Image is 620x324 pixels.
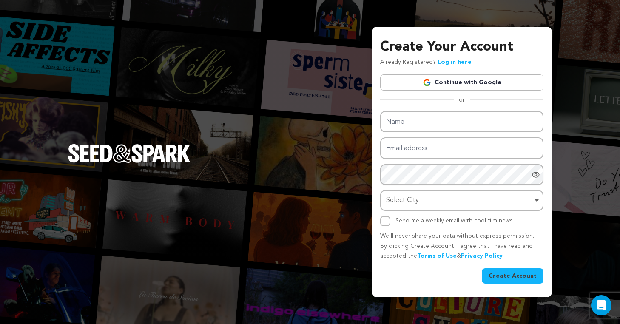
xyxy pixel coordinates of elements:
input: Email address [380,137,543,159]
div: Select City [386,194,532,207]
p: We’ll never share your data without express permission. By clicking Create Account, I agree that ... [380,231,543,261]
a: Seed&Spark Homepage [68,144,191,180]
h3: Create Your Account [380,37,543,57]
p: Already Registered? [380,57,472,68]
span: or [454,96,470,104]
label: Send me a weekly email with cool film news [395,218,513,224]
div: Open Intercom Messenger [591,295,611,315]
a: Privacy Policy [461,253,503,259]
img: Seed&Spark Logo [68,144,191,163]
img: Google logo [423,78,431,87]
a: Show password as plain text. Warning: this will display your password on the screen. [532,171,540,179]
a: Terms of Use [417,253,457,259]
a: Log in here [438,59,472,65]
a: Continue with Google [380,74,543,91]
button: Create Account [482,268,543,284]
input: Name [380,111,543,133]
